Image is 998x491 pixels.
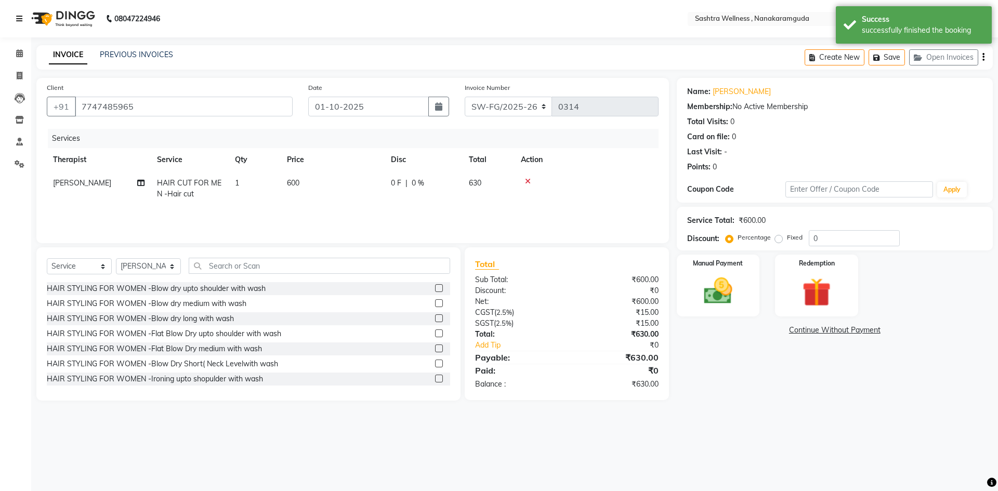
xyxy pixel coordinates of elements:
a: PREVIOUS INVOICES [100,50,173,59]
label: Percentage [738,233,771,242]
th: Therapist [47,148,151,171]
button: Open Invoices [909,49,978,65]
div: Success [862,14,984,25]
b: 08047224946 [114,4,160,33]
span: 2.5% [496,308,512,316]
span: CGST [475,308,494,317]
span: 2.5% [496,319,511,327]
div: HAIR STYLING FOR WOMEN -Ironing upto shopulder with wash [47,374,263,384]
div: Balance : [467,379,567,390]
span: 0 % [412,178,424,189]
label: Client [47,83,63,92]
div: Points: [687,162,711,172]
th: Disc [385,148,463,171]
div: ₹630.00 [567,379,666,390]
span: 1 [235,178,239,188]
label: Redemption [799,259,835,268]
div: ₹0 [567,285,666,296]
input: Search or Scan [189,258,450,274]
label: Manual Payment [693,259,743,268]
div: Service Total: [687,215,734,226]
div: Total Visits: [687,116,728,127]
div: Paid: [467,364,567,377]
div: Discount: [687,233,719,244]
div: ₹0 [583,340,666,351]
div: HAIR STYLING FOR WOMEN -Blow Dry Short( Neck Levelwith wash [47,359,278,369]
a: INVOICE [49,46,87,64]
th: Service [151,148,229,171]
div: Total: [467,329,567,340]
div: ₹0 [567,364,666,377]
span: HAIR CUT FOR MEN -Hair cut [157,178,221,198]
span: [PERSON_NAME] [53,178,111,188]
input: Search by Name/Mobile/Email/Code [75,97,293,116]
th: Action [515,148,659,171]
div: ( ) [467,318,567,329]
div: ₹15.00 [567,318,666,329]
span: 0 F [391,178,401,189]
div: successfully finished the booking [862,25,984,36]
div: HAIR STYLING FOR WOMEN -Blow dry medium with wash [47,298,246,309]
div: Membership: [687,101,732,112]
div: Card on file: [687,131,730,142]
div: 0 [730,116,734,127]
button: +91 [47,97,76,116]
div: ₹600.00 [739,215,766,226]
div: HAIR STYLING FOR WOMEN -Blow dry long with wash [47,313,234,324]
div: ₹600.00 [567,296,666,307]
div: Net: [467,296,567,307]
div: 0 [732,131,736,142]
div: HAIR STYLING FOR WOMEN -Blow dry upto shoulder with wash [47,283,266,294]
div: ₹15.00 [567,307,666,318]
a: Continue Without Payment [679,325,991,336]
div: ₹630.00 [567,329,666,340]
button: Save [869,49,905,65]
label: Fixed [787,233,803,242]
div: ₹630.00 [567,351,666,364]
div: HAIR STYLING FOR WOMEN -Flat Blow Dry medium with wash [47,343,262,354]
span: SGST [475,319,494,328]
span: 600 [287,178,299,188]
label: Date [308,83,322,92]
a: Add Tip [467,340,583,351]
a: [PERSON_NAME] [713,86,771,97]
span: | [405,178,408,189]
div: Services [48,129,666,148]
th: Total [463,148,515,171]
img: logo [27,4,98,33]
img: _cash.svg [695,274,742,308]
div: ( ) [467,307,567,318]
div: Name: [687,86,711,97]
div: - [724,147,727,157]
img: _gift.svg [793,274,840,310]
div: Discount: [467,285,567,296]
div: Sub Total: [467,274,567,285]
span: Total [475,259,499,270]
div: Last Visit: [687,147,722,157]
span: 630 [469,178,481,188]
div: No Active Membership [687,101,982,112]
th: Qty [229,148,281,171]
input: Enter Offer / Coupon Code [785,181,933,197]
div: 0 [713,162,717,172]
button: Apply [937,182,967,197]
label: Invoice Number [465,83,510,92]
div: Payable: [467,351,567,364]
div: Coupon Code [687,184,785,195]
th: Price [281,148,385,171]
div: HAIR STYLING FOR WOMEN -Flat Blow Dry upto shoulder with wash [47,328,281,339]
button: Create New [805,49,864,65]
div: ₹600.00 [567,274,666,285]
